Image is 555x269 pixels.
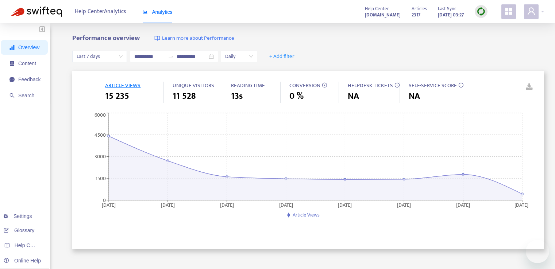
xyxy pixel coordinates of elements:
[168,54,174,59] span: swap-right
[4,227,34,233] a: Glossary
[412,5,427,13] span: Articles
[95,111,106,119] tspan: 6000
[264,51,300,62] button: + Add filter
[4,213,32,219] a: Settings
[289,90,304,103] span: 0 %
[438,11,464,19] strong: [DATE] 03:27
[75,5,126,19] span: Help Center Analytics
[15,242,45,248] span: Help Centers
[456,200,470,209] tspan: [DATE]
[4,258,41,264] a: Online Help
[18,77,41,82] span: Feedback
[526,240,549,263] iframe: Кнопка, открывающая окно обмена сообщениями; идет разговор
[412,11,420,19] strong: 2317
[9,77,15,82] span: message
[103,196,106,204] tspan: 0
[161,200,175,209] tspan: [DATE]
[173,90,196,103] span: 11 528
[77,51,123,62] span: Last 7 days
[338,200,352,209] tspan: [DATE]
[231,90,243,103] span: 13s
[365,5,389,13] span: Help Center
[96,174,106,183] tspan: 1500
[348,81,393,90] span: HELPDESK TICKETS
[477,7,486,16] img: sync.dc5367851b00ba804db3.png
[143,9,148,15] span: area-chart
[105,81,140,90] span: ARTICLE VIEWS
[348,90,359,103] span: NA
[269,52,294,61] span: + Add filter
[18,44,39,50] span: Overview
[9,61,15,66] span: container
[527,7,536,16] span: user
[409,81,457,90] span: SELF-SERVICE SCORE
[154,35,160,41] img: image-link
[365,11,401,19] a: [DOMAIN_NAME]
[162,34,234,43] span: Learn more about Performance
[168,54,174,59] span: to
[293,211,320,219] span: Article Views
[279,200,293,209] tspan: [DATE]
[95,152,106,161] tspan: 3000
[72,32,140,44] b: Performance overview
[220,200,234,209] tspan: [DATE]
[173,81,214,90] span: UNIQUE VISITORS
[504,7,513,16] span: appstore
[105,90,129,103] span: 15 235
[231,81,265,90] span: READING TIME
[18,61,36,66] span: Content
[9,93,15,98] span: search
[397,200,411,209] tspan: [DATE]
[18,93,34,98] span: Search
[514,200,528,209] tspan: [DATE]
[9,45,15,50] span: signal
[438,5,456,13] span: Last Sync
[154,34,234,43] a: Learn more about Performance
[409,90,420,103] span: NA
[11,7,62,17] img: Swifteq
[225,51,253,62] span: Daily
[95,130,106,139] tspan: 4500
[143,9,173,15] span: Analytics
[102,200,116,209] tspan: [DATE]
[289,81,320,90] span: CONVERSION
